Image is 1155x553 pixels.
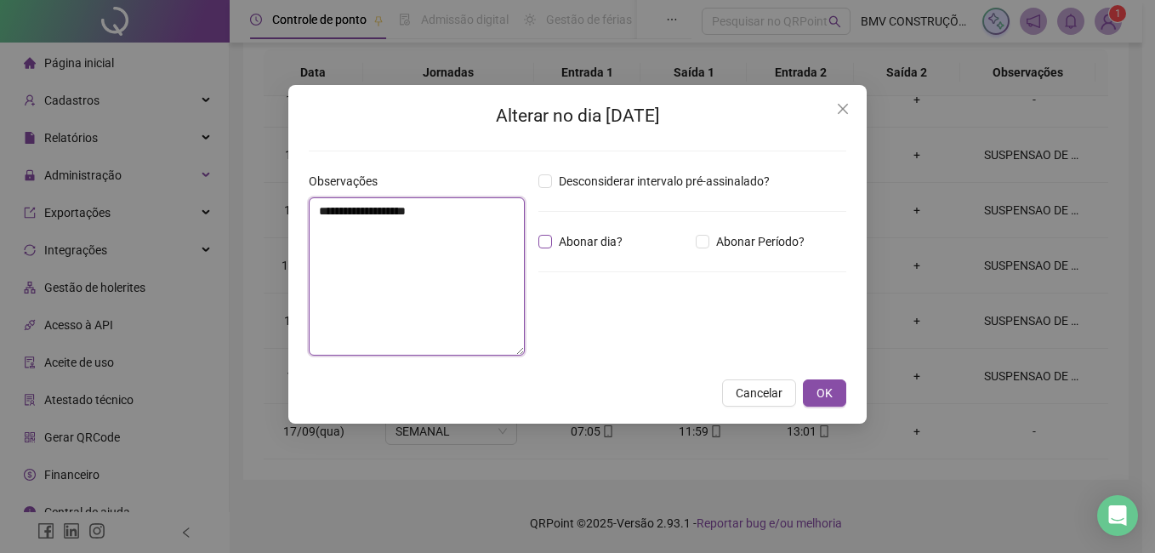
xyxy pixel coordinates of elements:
[709,232,811,251] span: Abonar Período?
[816,384,833,402] span: OK
[1097,495,1138,536] div: Open Intercom Messenger
[309,102,846,130] h2: Alterar no dia [DATE]
[722,379,796,407] button: Cancelar
[309,172,389,191] label: Observações
[552,232,629,251] span: Abonar dia?
[552,172,777,191] span: Desconsiderar intervalo pré-assinalado?
[736,384,782,402] span: Cancelar
[829,95,856,123] button: Close
[836,102,850,116] span: close
[803,379,846,407] button: OK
